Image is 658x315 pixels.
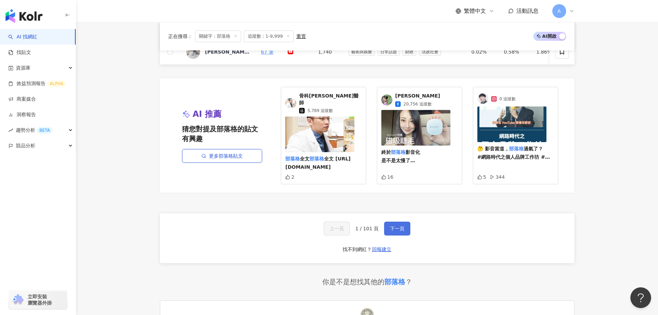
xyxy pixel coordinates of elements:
div: BETA [37,127,53,134]
div: 2 [285,174,294,180]
span: 回報建立 [372,247,391,252]
button: 上一頁 [324,222,350,235]
div: 你是不是想找其他的 ？ [322,277,412,287]
img: KOL Avatar [381,94,392,105]
span: 趨勢分析 [16,122,53,138]
img: chrome extension [11,294,25,305]
span: 🤔 影音當道， [477,146,509,151]
span: 繁體中文 [464,7,486,15]
span: 關鍵字：部落格 [195,30,241,42]
button: 回報建立 [372,244,392,255]
img: logo [6,9,42,23]
mark: 部落格 [509,146,524,151]
mark: 部落格 [285,156,300,161]
span: rise [8,128,13,133]
span: 資源庫 [16,60,30,76]
a: KOL Avatar[PERSON_NAME] [186,45,250,59]
a: 67 筆 [261,49,274,55]
span: 5,789 追蹤數 [307,108,333,114]
span: 藝術與娛樂 [349,48,375,56]
div: 找不到網紅？ [343,246,372,253]
span: 下一頁 [390,226,404,231]
span: 立即安裝 瀏覽器外掛 [28,294,52,306]
div: 344 [490,174,505,180]
span: 1 / 101 頁 [355,226,379,231]
div: 5 [477,174,486,180]
span: 競品分析 [16,138,35,154]
span: 活動訊息 [516,8,538,14]
span: 財經 [402,48,416,56]
span: AI 推薦 [193,109,222,120]
a: KOL Avatar[PERSON_NAME]20,756 追蹤數 [381,93,458,107]
button: 下一頁 [384,222,410,235]
span: 日常話題 [378,48,400,56]
mark: 部落格 [391,149,406,155]
img: KOL Avatar [186,45,200,59]
iframe: Help Scout Beacon - Open [630,287,651,308]
img: KOL Avatar [477,93,488,104]
span: A [557,7,561,15]
mark: 部落格 [309,156,324,161]
div: 部落格 [384,277,405,287]
span: 全文 [300,156,309,161]
span: 追蹤數：1-9,999 [244,30,294,42]
span: 過氣了？ #網路時代之個人品牌工作坊 #個人品牌 # [477,146,550,168]
a: 效益預測報告ALPHA [8,80,66,87]
span: 正在搜尋 ： [168,34,192,39]
a: 找貼文 [8,49,31,56]
a: 商案媒合 [8,96,36,103]
div: 1.86% [536,48,558,56]
span: 0 追蹤數 [499,96,516,102]
span: 20,756 追蹤數 [403,101,432,107]
a: KOL Avatar0 追蹤數 [477,93,554,104]
span: 影音化 是不是太慢了 我開始寫 [381,149,420,172]
a: chrome extension立即安裝 瀏覽器外掛 [9,290,67,309]
span: [PERSON_NAME] [395,93,440,100]
span: 骨科[PERSON_NAME]醫師 [299,93,362,106]
div: 0.02% [471,48,493,56]
div: 0.58% [504,48,525,56]
span: 法政社會 [419,48,441,56]
div: [PERSON_NAME] [205,48,250,55]
td: 1,740 [313,39,343,65]
a: 更多部落格貼文 [182,149,262,163]
img: KOL Avatar [285,98,296,109]
a: searchAI 找網紅 [8,34,37,40]
a: KOL Avatar骨科[PERSON_NAME]醫師5,789 追蹤數 [285,93,362,114]
div: 重置 [296,34,306,39]
div: 16 [381,174,393,180]
span: 猜您對提及部落格的貼文有興趣 [182,124,262,143]
span: 終於 [381,149,391,155]
a: 洞察報告 [8,111,36,118]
